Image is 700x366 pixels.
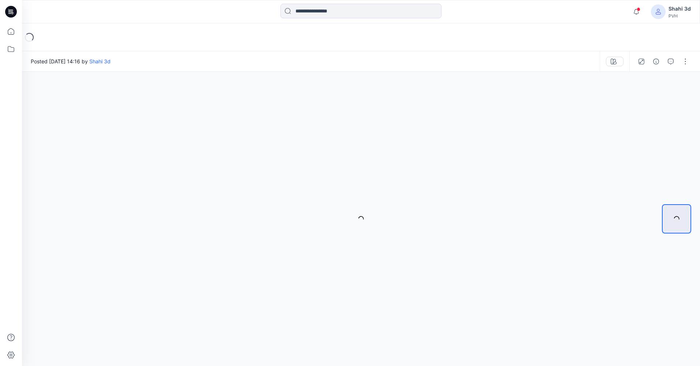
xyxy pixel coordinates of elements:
[31,57,111,65] span: Posted [DATE] 14:16 by
[89,58,111,64] a: Shahi 3d
[655,9,661,15] svg: avatar
[650,56,662,67] button: Details
[669,4,691,13] div: Shahi 3d
[669,13,691,19] div: PVH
